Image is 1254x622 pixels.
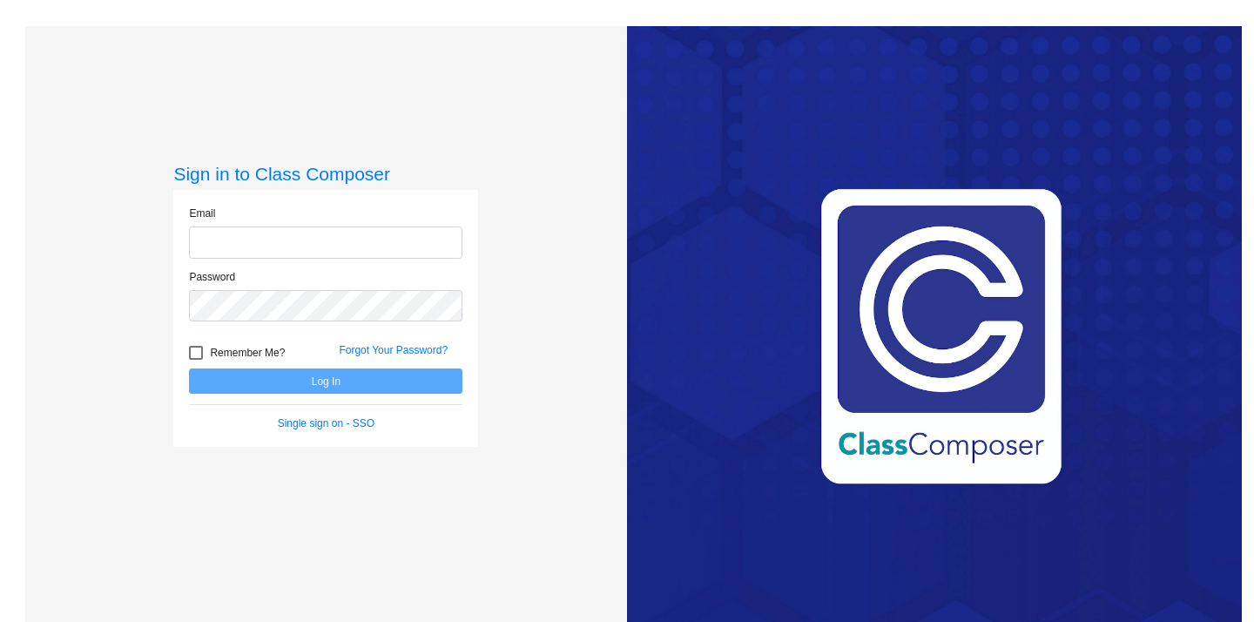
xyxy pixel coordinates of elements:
label: Password [189,269,235,285]
button: Log In [189,368,462,394]
span: Remember Me? [210,342,285,363]
a: Single sign on - SSO [278,417,374,429]
h3: Sign in to Class Composer [173,163,478,185]
label: Email [189,206,215,221]
a: Forgot Your Password? [339,344,448,356]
